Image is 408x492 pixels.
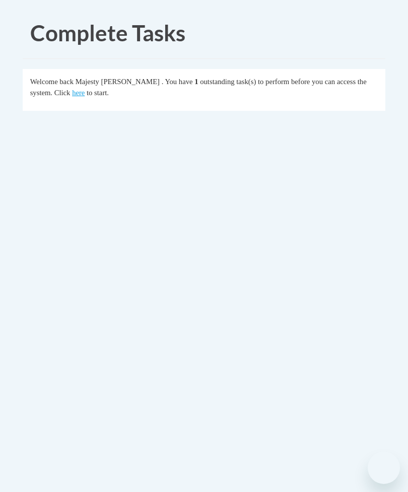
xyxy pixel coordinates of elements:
span: Welcome back [30,78,74,86]
span: 1 [194,78,198,86]
span: to start. [87,89,109,97]
iframe: Button to launch messaging window [368,452,400,484]
span: Complete Tasks [30,20,185,46]
span: . You have [162,78,193,86]
span: Majesty [PERSON_NAME] [76,78,160,86]
a: here [72,89,85,97]
span: outstanding task(s) to perform before you can access the system. Click [30,78,367,97]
